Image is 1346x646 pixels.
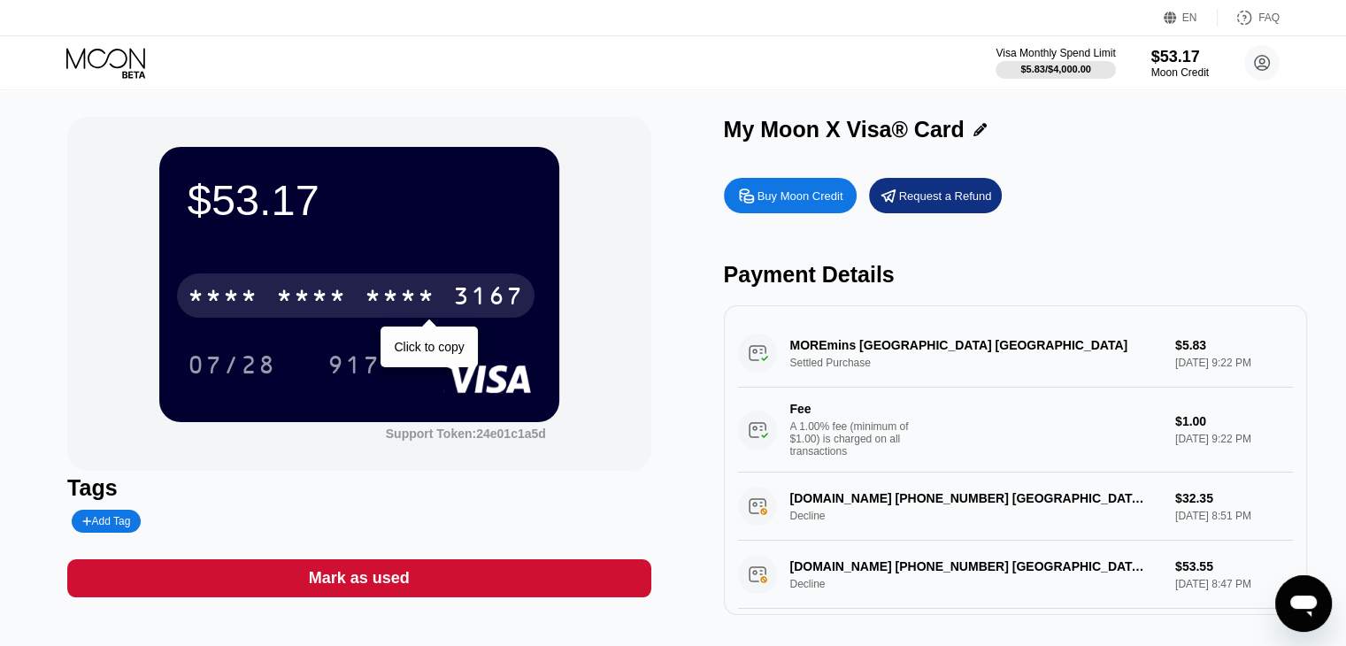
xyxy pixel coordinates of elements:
[1020,64,1091,74] div: $5.83 / $4,000.00
[82,515,130,527] div: Add Tag
[386,427,546,441] div: Support Token:24e01c1a5d
[1151,48,1209,66] div: $53.17
[724,262,1307,288] div: Payment Details
[738,388,1293,473] div: FeeA 1.00% fee (minimum of $1.00) is charged on all transactions$1.00[DATE] 9:22 PM
[869,178,1002,213] div: Request a Refund
[1151,66,1209,79] div: Moon Credit
[758,188,843,204] div: Buy Moon Credit
[72,510,141,533] div: Add Tag
[1218,9,1280,27] div: FAQ
[724,117,965,142] div: My Moon X Visa® Card
[67,559,650,597] div: Mark as used
[1275,575,1332,632] iframe: Button to launch messaging window
[1182,12,1197,24] div: EN
[327,353,381,381] div: 917
[1151,48,1209,79] div: $53.17Moon Credit
[1175,433,1293,445] div: [DATE] 9:22 PM
[453,284,524,312] div: 3167
[790,420,923,458] div: A 1.00% fee (minimum of $1.00) is charged on all transactions
[188,353,276,381] div: 07/28
[67,475,650,501] div: Tags
[899,188,992,204] div: Request a Refund
[790,402,914,416] div: Fee
[996,47,1115,79] div: Visa Monthly Spend Limit$5.83/$4,000.00
[1258,12,1280,24] div: FAQ
[724,178,857,213] div: Buy Moon Credit
[394,340,464,354] div: Click to copy
[386,427,546,441] div: Support Token: 24e01c1a5d
[188,175,531,225] div: $53.17
[174,342,289,387] div: 07/28
[1164,9,1218,27] div: EN
[314,342,394,387] div: 917
[309,568,410,588] div: Mark as used
[1175,414,1293,428] div: $1.00
[996,47,1115,59] div: Visa Monthly Spend Limit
